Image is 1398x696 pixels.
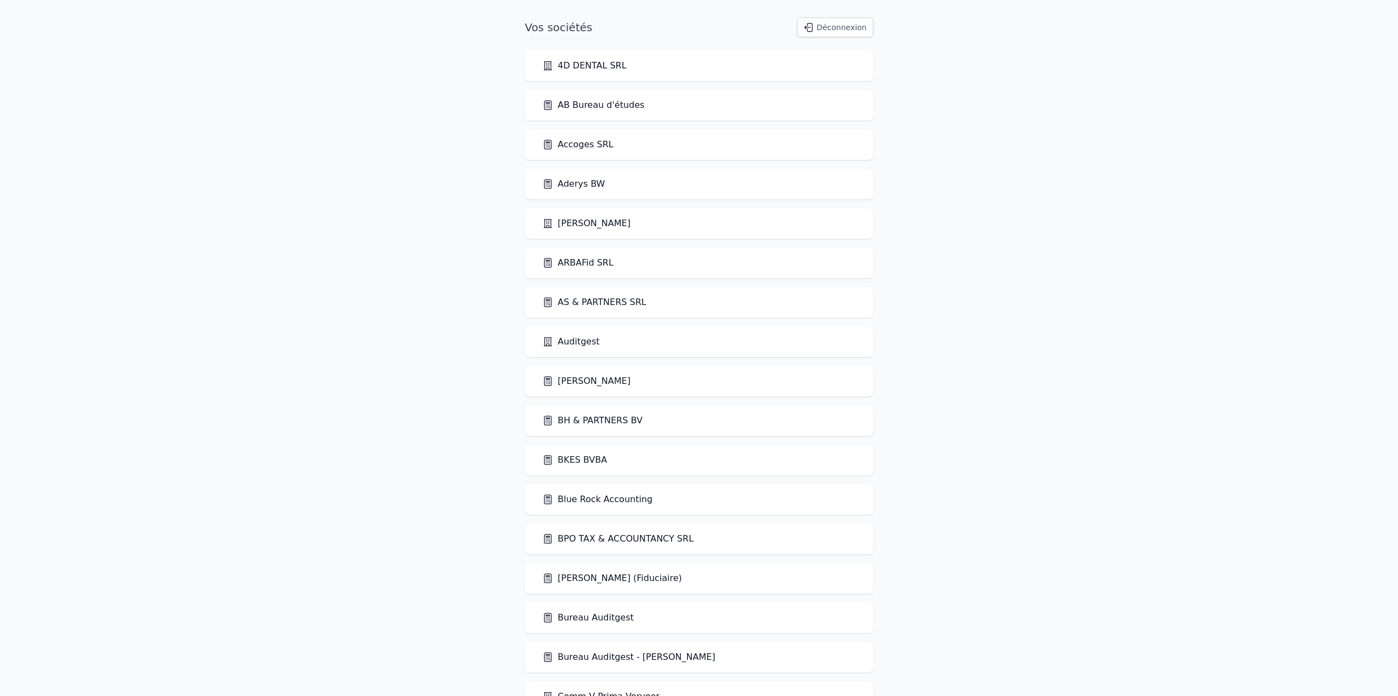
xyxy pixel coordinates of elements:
[542,493,652,506] a: Blue Rock Accounting
[542,99,644,112] a: AB Bureau d'études
[542,375,631,388] a: [PERSON_NAME]
[542,335,600,348] a: Auditgest
[542,414,643,427] a: BH & PARTNERS BV
[542,651,715,664] a: Bureau Auditgest - [PERSON_NAME]
[542,296,646,309] a: AS & PARTNERS SRL
[525,20,592,35] h1: Vos sociétés
[542,572,682,585] a: [PERSON_NAME] (Fiduciaire)
[542,256,614,269] a: ARBAFid SRL
[542,217,631,230] a: [PERSON_NAME]
[797,18,873,37] button: Déconnexion
[542,59,627,72] a: 4D DENTAL SRL
[542,532,694,545] a: BPO TAX & ACCOUNTANCY SRL
[542,611,634,624] a: Bureau Auditgest
[542,453,607,467] a: BKES BVBA
[542,177,605,191] a: Aderys BW
[542,138,614,151] a: Accoges SRL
